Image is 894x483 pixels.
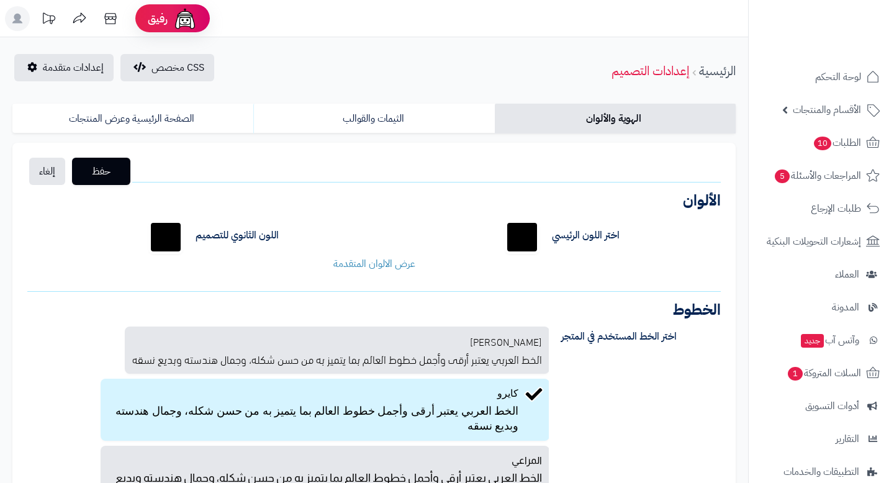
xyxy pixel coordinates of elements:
[196,228,279,243] label: اللون الثانوي للتصميم
[72,158,130,185] button: حفظ
[815,68,861,86] span: لوحة التحكم
[756,194,887,223] a: طلبات الإرجاع
[756,227,887,256] a: إشعارات التحويلات البنكية
[836,430,859,448] span: التقارير
[756,424,887,454] a: التقارير
[756,161,887,191] a: المراجعات والأسئلة5
[29,158,65,185] a: إلغاء
[767,233,861,250] span: إشعارات التحويلات البنكية
[775,169,790,183] span: 5
[832,299,859,316] span: المدونة
[82,164,120,179] span: حفظ
[43,60,104,75] span: إعدادات متقدمة
[811,200,861,217] span: طلبات الإرجاع
[835,266,859,283] span: العملاء
[756,391,887,421] a: أدوات التسويق
[552,228,620,243] label: اختر اللون الرئيسي
[756,260,887,289] a: العملاء
[552,327,730,346] label: اختر الخط المستخدم في المتجر
[756,292,887,322] a: المدونة
[801,334,824,348] span: جديد
[814,137,831,150] span: 10
[108,401,518,433] p: الخط العربي يعتبر أرقى وأجمل خطوط العالم بما يتميز به من حسن شكله، وجمال هندسته وبديع نسقه
[33,6,64,34] a: تحديثات المنصة
[333,256,415,271] a: عرض الالوان المتقدمة
[793,101,861,119] span: الأقسام والمنتجات
[800,332,859,349] span: وآتس آب
[512,455,542,466] span: المراعي
[805,397,859,415] span: أدوات التسويق
[151,60,204,75] span: CSS مخصص
[27,302,721,317] h3: الخطوط
[173,6,197,31] img: ai-face.png
[699,61,736,80] a: الرئيسية
[787,364,861,382] span: السلات المتروكة
[470,334,542,348] span: [PERSON_NAME]
[14,54,114,81] a: إعدادات متقدمة
[813,134,861,151] span: الطلبات
[756,325,887,355] a: وآتس آبجديد
[612,61,689,80] a: إعدادات التصميم
[788,367,803,381] span: 1
[120,54,214,81] button: CSS مخصص
[756,358,887,388] a: السلات المتروكة1
[253,104,494,133] a: الثيمات والقوالب
[756,128,887,158] a: الطلبات10
[497,388,518,399] span: كايرو
[12,104,253,133] a: الصفحة الرئيسية وعرض المنتجات
[774,167,861,184] span: المراجعات والأسئلة
[756,62,887,92] a: لوحة التحكم
[783,463,859,481] span: التطبيقات والخدمات
[132,349,542,366] p: الخط العربي يعتبر أرقى وأجمل خطوط العالم بما يتميز به من حسن شكله، وجمال هندسته وبديع نسقه
[148,11,168,26] span: رفيق
[495,104,736,133] a: الهوية والألوان
[27,193,721,208] h3: الألوان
